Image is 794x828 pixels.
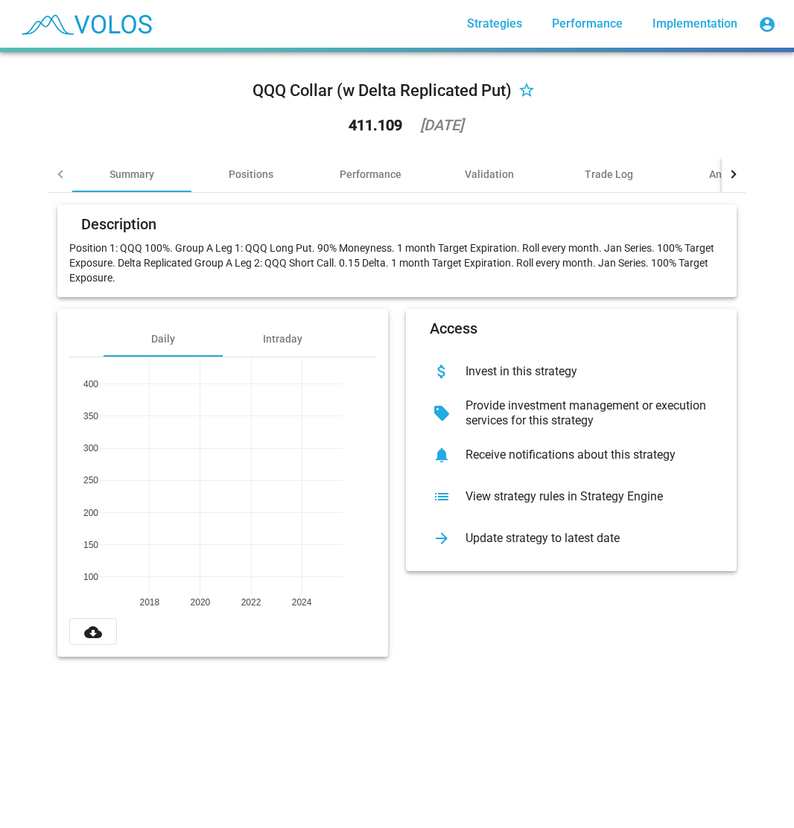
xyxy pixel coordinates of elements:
div: Update strategy to latest date [454,531,713,546]
button: View strategy rules in Strategy Engine [418,476,725,517]
mat-icon: account_circle [758,16,776,34]
div: [DATE] [420,118,463,133]
div: Receive notifications about this strategy [454,448,713,462]
span: Performance [552,16,623,31]
div: Positions [229,167,273,182]
button: Invest in this strategy [418,351,725,392]
span: Strategies [467,16,522,31]
p: Position 1: QQQ 100%. Group A Leg 1: QQQ Long Put. 90% Moneyness. 1 month Target Expiration. Roll... [69,241,725,285]
div: Summary [109,167,154,182]
div: Validation [465,167,514,182]
div: Analyze [709,167,747,182]
mat-icon: star_border [518,83,536,101]
button: Receive notifications about this strategy [418,434,725,476]
div: Performance [340,167,401,182]
div: Intraday [263,331,302,346]
mat-icon: notifications [430,443,454,467]
img: blue_transparent.png [12,5,159,42]
a: Performance [540,10,635,37]
div: Trade Log [585,167,633,182]
mat-icon: attach_money [430,360,454,383]
summary: DescriptionPosition 1: QQQ 100%. Group A Leg 1: QQQ Long Put. 90% Moneyness. 1 month Target Expir... [48,193,746,669]
div: Provide investment management or execution services for this strategy [454,398,713,428]
div: View strategy rules in Strategy Engine [454,489,713,504]
button: Update strategy to latest date [418,517,725,559]
div: 411.109 [349,118,402,133]
mat-card-title: Access [430,321,477,336]
button: Provide investment management or execution services for this strategy [418,392,725,434]
mat-icon: list [430,485,454,509]
a: Strategies [455,10,534,37]
mat-icon: arrow_forward [430,526,454,550]
mat-card-title: Description [81,217,156,232]
div: Invest in this strategy [454,364,713,379]
span: Implementation [652,16,737,31]
mat-icon: cloud_download [84,623,102,641]
a: Implementation [641,10,749,37]
div: Daily [151,331,175,346]
div: QQQ Collar (w Delta Replicated Put) [253,79,512,103]
mat-icon: sell [430,401,454,425]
